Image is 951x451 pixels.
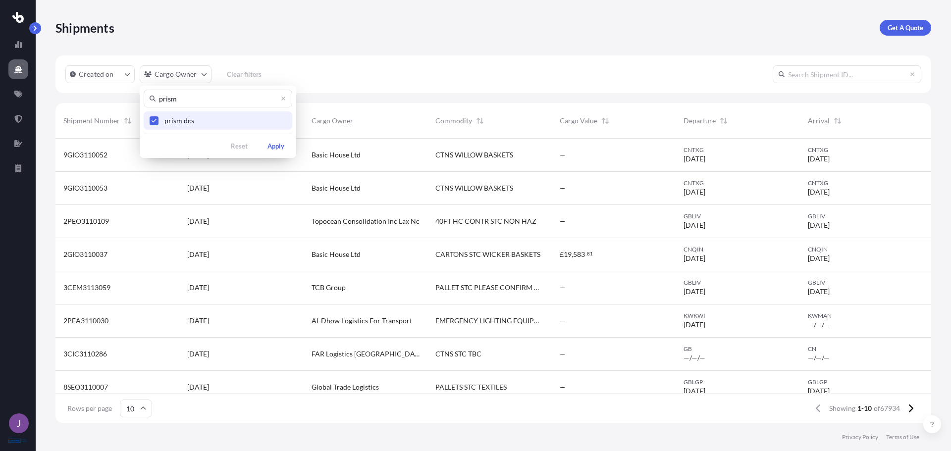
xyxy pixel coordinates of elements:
button: Apply [260,138,292,154]
span: prism dcs [164,116,194,126]
input: Search cargo owner [144,90,292,107]
button: Reset [223,138,256,154]
div: cargoOwner Filter options [140,86,296,158]
p: Reset [231,141,248,151]
div: Select Option [144,111,292,130]
p: Apply [267,141,284,151]
button: prism dcs [144,111,292,130]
